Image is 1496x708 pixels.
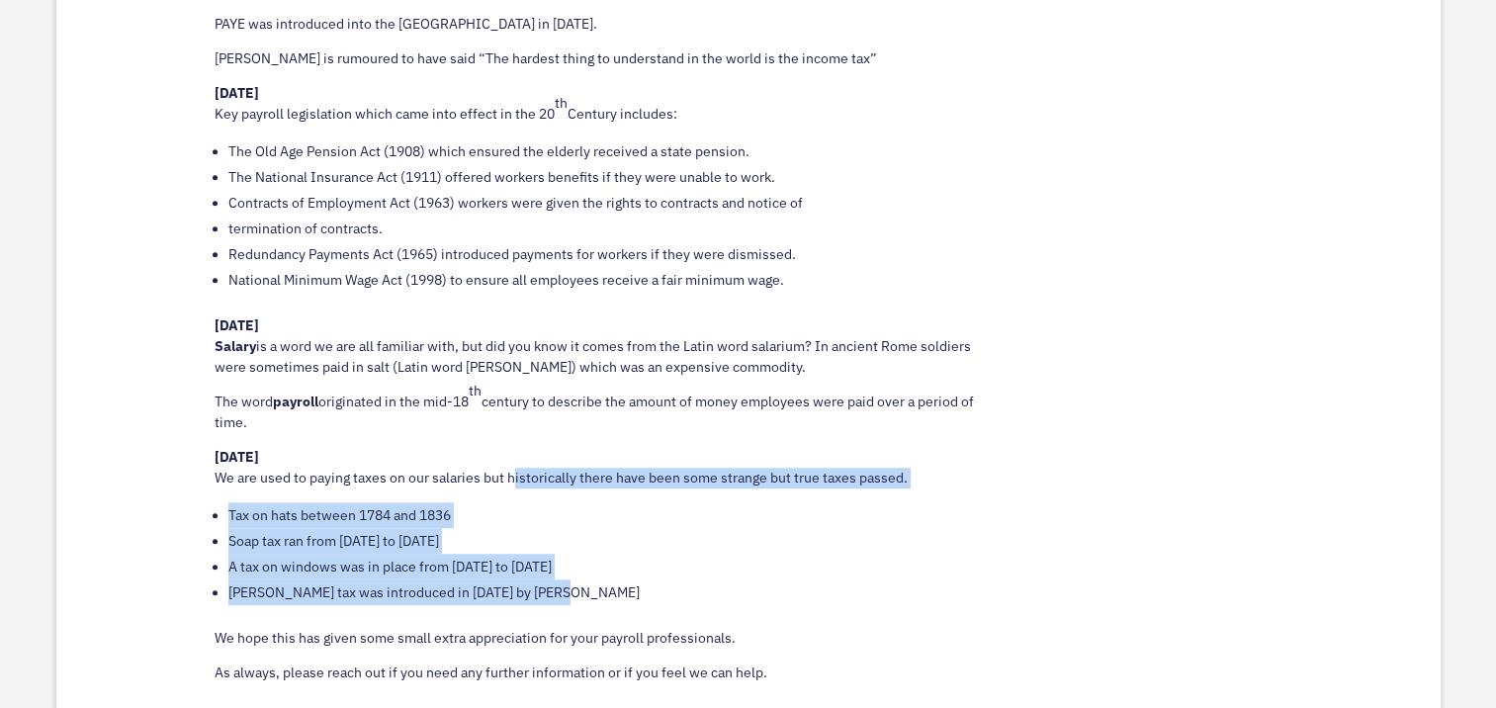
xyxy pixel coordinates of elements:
[555,94,568,112] sup: th
[228,216,1001,241] li: termination of contracts.
[215,663,1001,683] p: As always, please reach out if you need any further information or if you feel we can help.
[228,502,1001,528] li: Tax on hats between 1784 and 1836
[215,48,1001,83] p: [PERSON_NAME] is rumoured to have said “The hardest thing to understand in the world is the incom...
[215,316,259,334] strong: [DATE]
[228,190,1001,216] li: Contracts of Employment Act (1963) workers were given the rights to contracts and notice of
[215,84,259,102] strong: [DATE]
[228,164,1001,190] li: The National Insurance Act (1911) offered workers benefits if they were unable to work.
[215,337,256,355] strong: Salary
[215,448,259,466] strong: [DATE]
[215,447,1001,502] p: We are used to paying taxes on our salaries but historically there have been some strange but tru...
[215,392,1001,447] p: The word originated in the mid-18 century to describe the amount of money employees were paid ove...
[228,579,1001,605] li: [PERSON_NAME] tax was introduced in [DATE] by [PERSON_NAME]
[228,267,1001,293] li: National Minimum Wage Act (1998) to ensure all employees receive a fair minimum wage.
[228,138,1001,164] li: The Old Age Pension Act (1908) which ensured the elderly received a state pension.
[469,382,482,399] sup: th
[273,393,318,410] strong: payroll
[215,315,1001,392] p: is a word we are all familiar with, but did you know it comes from the Latin word salarium? In an...
[215,628,1001,663] p: We hope this has given some small extra appreciation for your payroll professionals.
[228,528,1001,554] li: Soap tax ran from [DATE] to [DATE]
[228,241,1001,267] li: Redundancy Payments Act (1965) introduced payments for workers if they were dismissed.
[228,554,1001,579] li: A tax on windows was in place from [DATE] to [DATE]
[215,14,1001,48] p: PAYE was introduced into the [GEOGRAPHIC_DATA] in [DATE].
[215,83,1001,138] p: Key payroll legislation which came into effect in the 20 Century includes:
